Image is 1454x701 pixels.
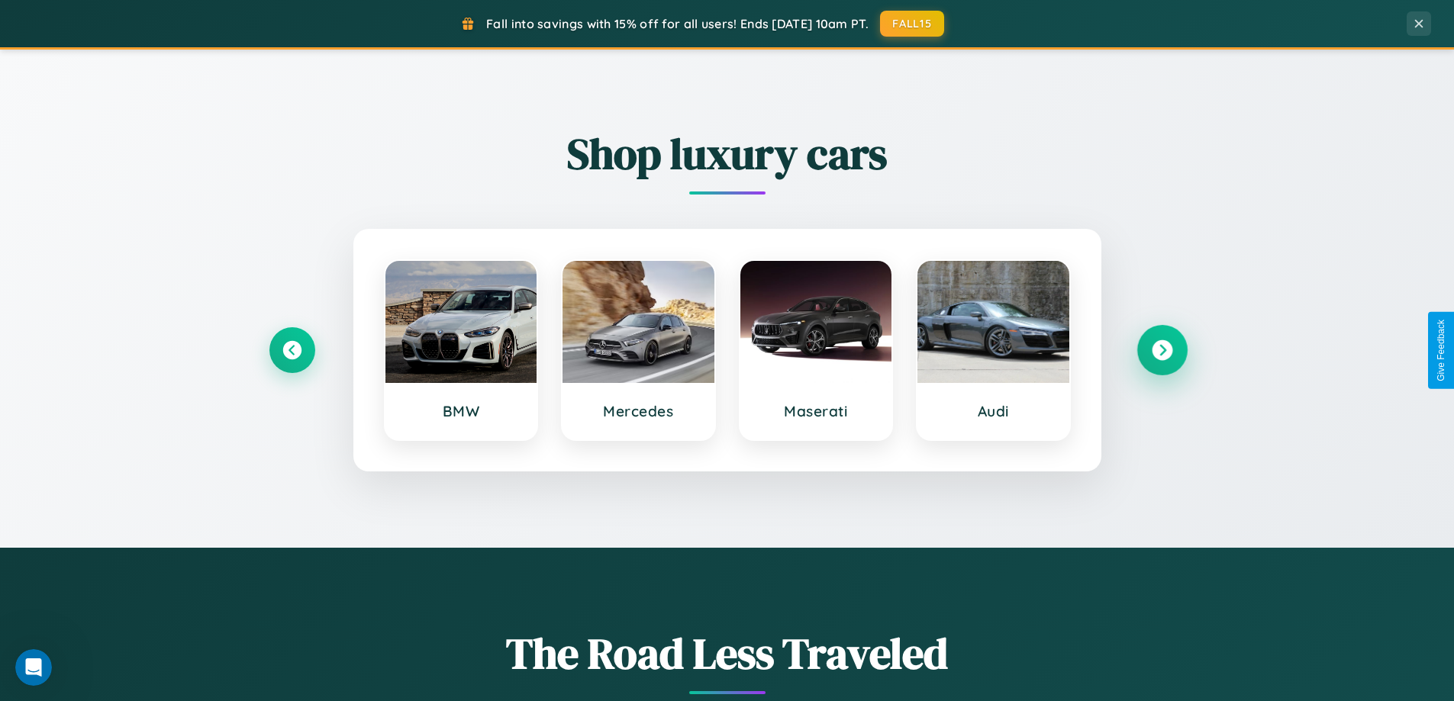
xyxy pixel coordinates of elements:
[578,402,699,420] h3: Mercedes
[1436,320,1446,381] div: Give Feedback
[880,11,944,37] button: FALL15
[933,402,1054,420] h3: Audi
[486,16,869,31] span: Fall into savings with 15% off for all users! Ends [DATE] 10am PT.
[756,402,877,420] h3: Maserati
[401,402,522,420] h3: BMW
[269,624,1185,683] h1: The Road Less Traveled
[15,649,52,686] iframe: Intercom live chat
[269,124,1185,183] h2: Shop luxury cars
